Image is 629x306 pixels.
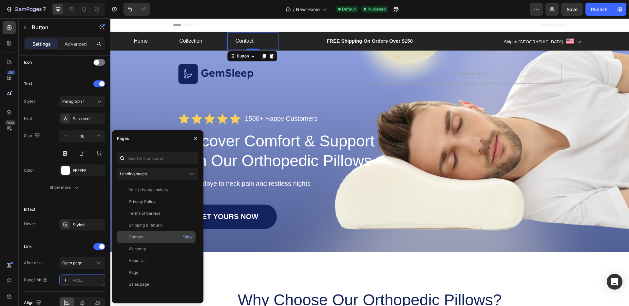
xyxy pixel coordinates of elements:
[183,234,193,240] div: View
[24,59,32,65] div: Icon
[73,116,104,122] div: Sans-serif
[178,18,341,27] div: Rich Text Editor. Editing area: main
[585,3,613,16] button: Publish
[24,81,32,87] div: Text
[296,6,320,13] span: New Home
[117,152,198,164] input: Insert link or search
[129,258,145,264] div: About Us
[68,161,450,169] p: Say goodbye to neck pain and restless nights
[567,7,578,12] span: Save
[124,3,150,16] div: Undo/Redo
[129,210,161,216] div: Terms of Service
[68,271,451,292] h2: Why Choose Our Orthopedic Pillows?
[456,20,464,25] img: Alt Image
[368,6,386,12] span: Published
[110,18,629,306] iframe: Design area
[68,186,166,210] a: GET YOURS NOW
[32,40,51,47] p: Settings
[6,70,16,75] div: 450
[129,222,162,228] div: Shipping & Return
[68,46,143,65] img: gempages_581118849739391496-8040d16d-2bf2-412f-a8a8-7865b7797654.svg
[24,98,35,104] div: Styles
[129,281,149,287] div: Sales page
[62,98,85,104] span: Paragraph 1
[65,40,87,47] p: Advanced
[117,136,129,142] div: Pages
[129,234,143,240] div: Contact
[59,96,105,107] button: Paragraph 1
[129,246,146,252] div: Warranty
[43,5,46,13] p: 7
[393,20,452,27] p: Ship to [GEOGRAPHIC_DATA]
[129,187,168,193] div: Your privacy choices
[24,260,43,266] div: After click
[607,274,622,290] div: Open Intercom Messenger
[32,23,87,31] p: Button
[24,277,48,283] div: Page/link
[24,207,35,212] div: Effect
[117,168,198,180] button: Landing pages
[68,112,274,153] h1: Discover Comfort & Support with Our Orthopedic Pillows
[86,194,148,203] p: GET YOURS NOW
[120,171,147,176] span: Landing pages
[49,184,80,191] div: Show more
[24,116,32,121] div: Font
[125,35,140,41] div: Button
[73,168,104,174] div: FFFFFF
[5,120,16,125] div: Beta
[591,6,607,13] div: Publish
[135,96,207,104] p: 1500+ Happy Customers
[62,260,82,265] span: Open page
[342,6,356,12] span: Default
[24,182,105,193] button: Show more
[59,257,105,269] button: Open page
[179,19,340,27] p: FREE Shipping On Orders Over $150
[183,232,193,242] button: View
[73,222,104,228] div: Styled
[73,277,104,283] div: Add...
[24,131,41,140] div: Size
[342,53,377,58] div: Drop element here
[293,6,295,13] span: /
[561,3,583,16] button: Save
[3,3,49,16] button: 7
[24,167,34,173] div: Color
[24,244,32,250] div: Link
[129,199,156,205] div: Privacy Policy
[24,221,35,227] div: Hover
[129,270,138,275] div: Page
